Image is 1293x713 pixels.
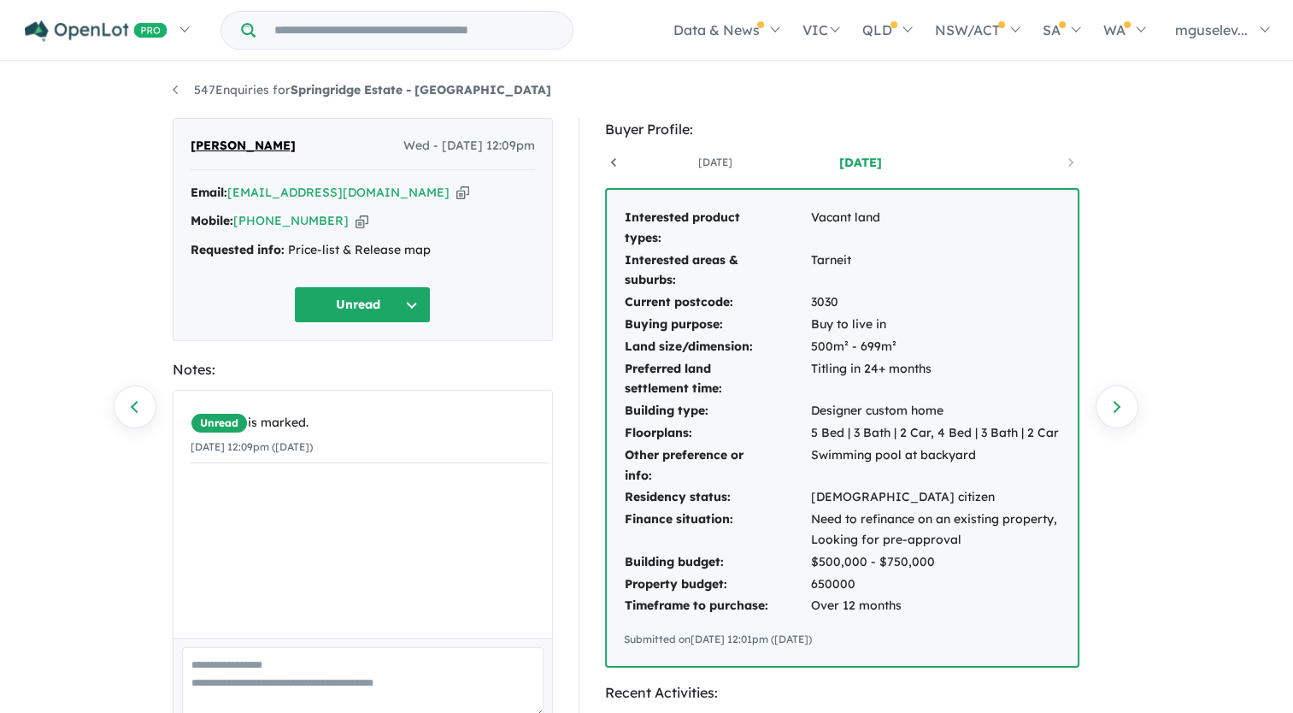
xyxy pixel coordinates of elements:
td: 650000 [810,574,1061,596]
input: Try estate name, suburb, builder or developer [259,12,569,49]
div: Submitted on [DATE] 12:01pm ([DATE]) [624,631,1061,648]
td: Land size/dimension: [624,336,810,358]
span: [PERSON_NAME] [191,136,296,156]
td: 500m² - 699m² [810,336,1061,358]
div: Buyer Profile: [605,118,1079,141]
a: [EMAIL_ADDRESS][DOMAIN_NAME] [227,185,450,200]
td: Finance situation: [624,509,810,551]
td: Swimming pool at backyard [810,445,1061,487]
td: Building type: [624,400,810,422]
span: Unread [191,413,248,433]
div: Recent Activities: [605,681,1079,704]
span: mguselev... [1175,21,1248,38]
button: Copy [356,212,368,230]
a: [DATE] [643,154,788,171]
td: Buy to live in [810,314,1061,336]
strong: Springridge Estate - [GEOGRAPHIC_DATA] [291,82,551,97]
td: Preferred land settlement time: [624,358,810,401]
span: Wed - [DATE] 12:09pm [403,136,535,156]
td: Designer custom home [810,400,1061,422]
strong: Requested info: [191,242,285,257]
nav: breadcrumb [173,80,1121,101]
td: Residency status: [624,486,810,509]
a: [PHONE_NUMBER] [233,213,349,228]
img: Openlot PRO Logo White [25,21,168,42]
td: Tarneit [810,250,1061,292]
td: 3030 [810,292,1061,314]
div: Notes: [173,358,553,381]
td: Current postcode: [624,292,810,314]
button: Copy [456,184,469,202]
td: $500,000 - $750,000 [810,551,1061,574]
td: Timeframe to purchase: [624,595,810,617]
td: Floorplans: [624,422,810,445]
td: Over 12 months [810,595,1061,617]
div: is marked. [191,413,548,433]
a: [DATE] [788,154,933,171]
a: 547Enquiries forSpringridge Estate - [GEOGRAPHIC_DATA] [173,82,551,97]
small: [DATE] 12:09pm ([DATE]) [191,440,313,453]
td: Buying purpose: [624,314,810,336]
div: Price-list & Release map [191,240,535,261]
td: Building budget: [624,551,810,574]
button: Unread [294,286,431,323]
td: Property budget: [624,574,810,596]
td: Interested areas & suburbs: [624,250,810,292]
td: [DEMOGRAPHIC_DATA] citizen [810,486,1061,509]
strong: Mobile: [191,213,233,228]
strong: Email: [191,185,227,200]
td: 5 Bed | 3 Bath | 2 Car, 4 Bed | 3 Bath | 2 Car [810,422,1061,445]
td: Vacant land [810,207,1061,250]
td: Interested product types: [624,207,810,250]
td: Need to refinance on an existing property, Looking for pre-approval [810,509,1061,551]
td: Titling in 24+ months [810,358,1061,401]
td: Other preference or info: [624,445,810,487]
